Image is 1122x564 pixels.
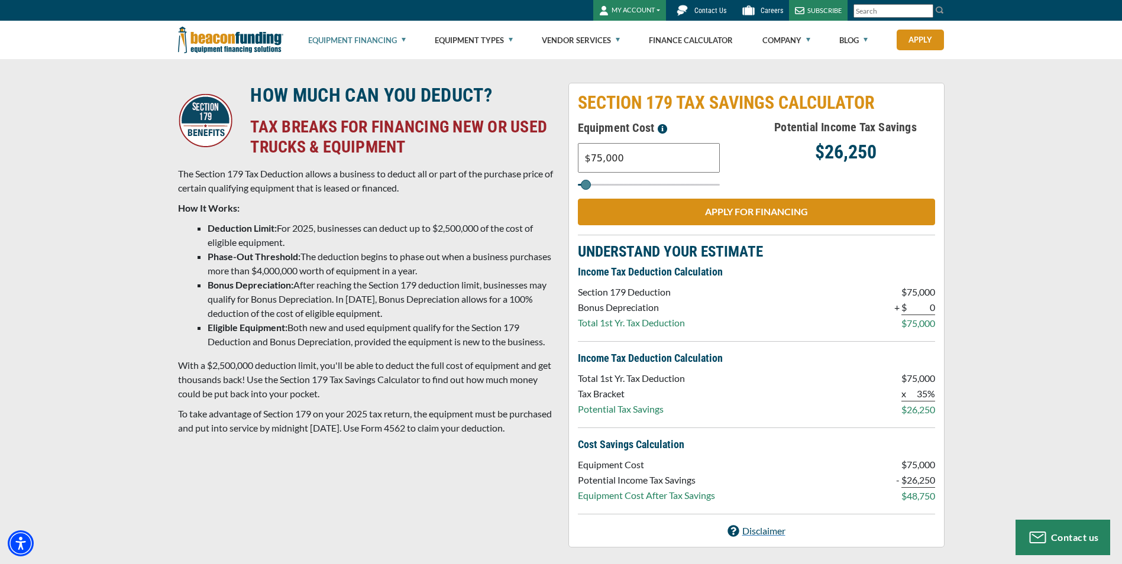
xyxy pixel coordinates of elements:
[578,285,685,299] p: Section 179 Deduction
[542,21,620,59] a: Vendor Services
[901,285,907,299] p: $
[1051,531,1099,543] span: Contact us
[578,437,935,452] p: Cost Savings Calculation
[578,316,685,330] p: Total 1st Yr. Tax Deduction
[756,118,935,136] h5: Potential Income Tax Savings
[578,92,935,114] p: SECTION 179 TAX SAVINGS CALCULATOR
[178,358,554,401] p: With a $2,500,000 deduction limit, you'll be able to deduct the full cost of equipment and get th...
[907,387,935,401] p: 35%
[756,145,935,159] p: $26,250
[179,93,232,147] img: Circular logo featuring "SECTION 179" at the top and "BENEFITS" at the bottom, with a star in the...
[901,489,907,503] p: $
[578,199,935,225] a: APPLY FOR FINANCING
[208,322,287,333] strong: Eligible Equipment:
[208,222,277,234] strong: Deduction Limit:
[894,300,900,315] p: +
[208,279,293,290] strong: Bonus Depreciation:
[578,458,715,472] p: Equipment Cost
[178,407,554,435] p: To take advantage of Section 179 on your 2025 tax return, the equipment must be purchased and put...
[907,473,935,488] p: 26,250
[578,488,715,503] p: Equipment Cost After Tax Savings
[901,316,907,330] p: $
[178,21,283,59] img: Beacon Funding Corporation logo
[250,117,553,157] h4: TAX BREAKS FOR FINANCING NEW OR USED TRUCKS & EQUIPMENT
[178,167,554,195] p: The Section 179 Tax Deduction allows a business to deduct all or part of the purchase price of ce...
[578,402,685,416] p: Potential Tax Savings
[901,371,907,385] p: $
[907,316,935,330] p: 75,000
[578,245,935,259] p: UNDERSTAND YOUR ESTIMATE
[901,387,907,401] p: x
[654,118,671,137] button: Please enter a value between $3,000 and $3,000,000
[208,249,554,278] li: The deduction begins to phase out when a business purchases more than $4,000,000 worth of equipme...
[907,300,935,315] p: 0
[578,300,685,315] p: Bonus Depreciation
[578,118,756,137] h5: Equipment Cost
[896,473,900,487] p: -
[208,251,300,262] strong: Phase-Out Threshold:
[853,4,933,18] input: Search
[907,489,935,503] p: 48,750
[907,403,935,417] p: 26,250
[578,371,685,385] p: Total 1st Yr. Tax Deduction
[578,265,935,279] p: Income Tax Deduction Calculation
[578,387,685,401] p: Tax Bracket
[578,473,715,487] p: Potential Income Tax Savings
[907,371,935,385] p: 75,000
[308,21,406,59] a: Equipment Financing
[8,530,34,556] div: Accessibility Menu
[762,21,810,59] a: Company
[250,83,553,107] h3: HOW MUCH CAN YOU DEDUCT?
[208,278,554,320] li: After reaching the Section 179 deduction limit, businesses may qualify for Bonus Depreciation. In...
[901,300,907,315] p: $
[901,458,907,472] p: $
[727,524,785,538] a: Disclaimer
[921,7,930,16] a: Clear search text
[658,124,667,134] img: section-179-tooltip
[839,21,868,59] a: Blog
[208,320,554,349] li: Both new and used equipment qualify for the Section 179 Deduction and Bonus Depreciation, provide...
[935,5,945,15] img: Search
[435,21,513,59] a: Equipment Types
[901,403,907,417] p: $
[578,351,935,365] p: Income Tax Deduction Calculation
[178,202,240,213] strong: How It Works:
[578,143,720,173] input: Text field
[649,21,733,59] a: Finance Calculator
[901,473,907,488] p: $
[907,285,935,299] p: 75,000
[761,7,783,15] span: Careers
[897,30,944,50] a: Apply
[742,524,785,538] p: Disclaimer
[694,7,726,15] span: Contact Us
[907,458,935,472] p: 75,000
[1016,520,1110,555] button: Contact us
[578,184,720,186] input: Select range
[208,221,554,249] li: For 2025, businesses can deduct up to $2,500,000 of the cost of eligible equipment.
